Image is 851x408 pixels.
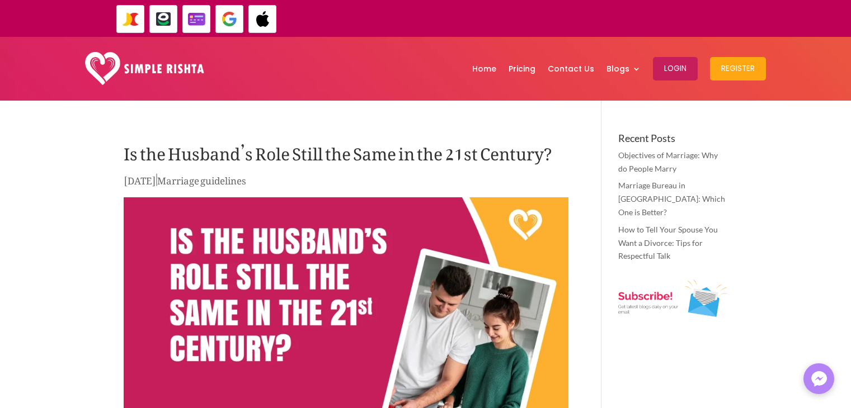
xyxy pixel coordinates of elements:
img: Messenger [808,368,830,390]
a: Pricing [509,40,535,98]
a: Marriage Bureau in [GEOGRAPHIC_DATA]: Which One is Better? [618,181,725,217]
h1: Is the Husband’s Role Still the Same in the 21st Century? [124,133,568,172]
button: Register [710,57,766,80]
span: [DATE] [124,167,156,190]
a: Blogs [606,40,641,98]
a: Contact Us [548,40,594,98]
h4: Recent Posts [618,133,727,149]
a: Objectives of Marriage: Why do People Marry [618,150,718,173]
button: Login [653,57,698,80]
p: | [124,172,568,194]
a: Login [653,40,698,98]
a: Marriage guidelines [157,167,246,190]
a: Home [472,40,496,98]
a: Register [710,40,766,98]
a: How to Tell Your Spouse You Want a Divorce: Tips for Respectful Talk [618,225,718,261]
